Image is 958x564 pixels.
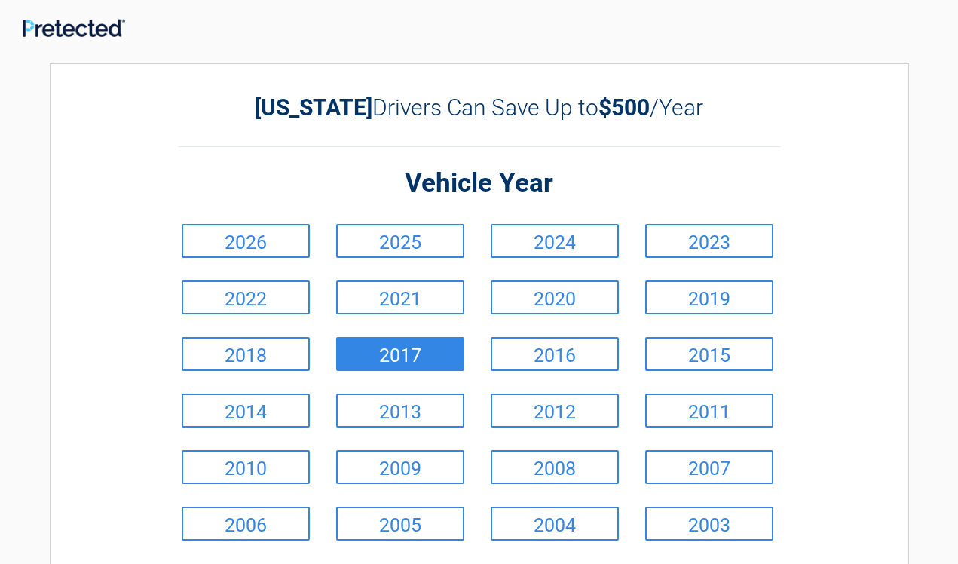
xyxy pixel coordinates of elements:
[336,280,464,314] a: 2021
[491,280,619,314] a: 2020
[491,394,619,428] a: 2012
[491,224,619,258] a: 2024
[491,337,619,371] a: 2016
[178,94,781,121] h2: Drivers Can Save Up to /Year
[182,280,310,314] a: 2022
[178,166,781,201] h2: Vehicle Year
[645,337,773,371] a: 2015
[645,280,773,314] a: 2019
[255,94,372,121] b: [US_STATE]
[598,94,650,121] b: $500
[336,394,464,428] a: 2013
[336,507,464,541] a: 2005
[645,224,773,258] a: 2023
[645,394,773,428] a: 2011
[182,450,310,484] a: 2010
[336,450,464,484] a: 2009
[182,394,310,428] a: 2014
[645,450,773,484] a: 2007
[23,19,125,38] img: Main Logo
[336,337,464,371] a: 2017
[182,224,310,258] a: 2026
[491,450,619,484] a: 2008
[182,507,310,541] a: 2006
[182,337,310,371] a: 2018
[336,224,464,258] a: 2025
[645,507,773,541] a: 2003
[491,507,619,541] a: 2004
